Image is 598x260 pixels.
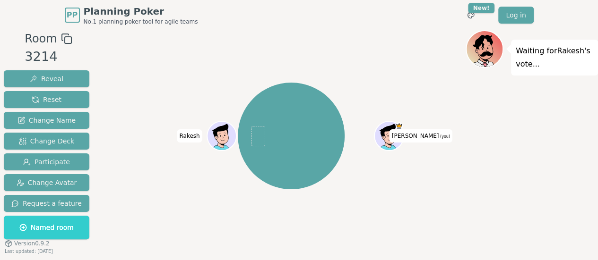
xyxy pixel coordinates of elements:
[4,153,89,170] button: Participate
[439,134,450,139] span: (you)
[19,223,74,232] span: Named room
[11,199,82,208] span: Request a feature
[462,7,479,24] button: New!
[14,240,50,247] span: Version 0.9.2
[17,116,76,125] span: Change Name
[84,5,198,18] span: Planning Poker
[5,240,50,247] button: Version0.9.2
[19,136,74,146] span: Change Deck
[4,133,89,150] button: Change Deck
[65,5,198,25] a: PPPlanning PokerNo.1 planning poker tool for agile teams
[4,216,89,239] button: Named room
[25,47,72,67] div: 3214
[4,174,89,191] button: Change Avatar
[17,178,77,187] span: Change Avatar
[516,44,593,71] p: Waiting for Rakesh 's vote...
[375,122,403,150] button: Click to change your avatar
[390,129,452,143] span: Click to change your name
[32,95,61,104] span: Reset
[4,91,89,108] button: Reset
[67,9,78,21] span: PP
[395,122,402,129] span: Chris is the host
[30,74,63,84] span: Reveal
[4,70,89,87] button: Reveal
[4,112,89,129] button: Change Name
[4,195,89,212] button: Request a feature
[23,157,70,167] span: Participate
[5,249,53,254] span: Last updated: [DATE]
[468,3,495,13] div: New!
[498,7,533,24] a: Log in
[25,30,57,47] span: Room
[177,129,202,143] span: Click to change your name
[84,18,198,25] span: No.1 planning poker tool for agile teams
